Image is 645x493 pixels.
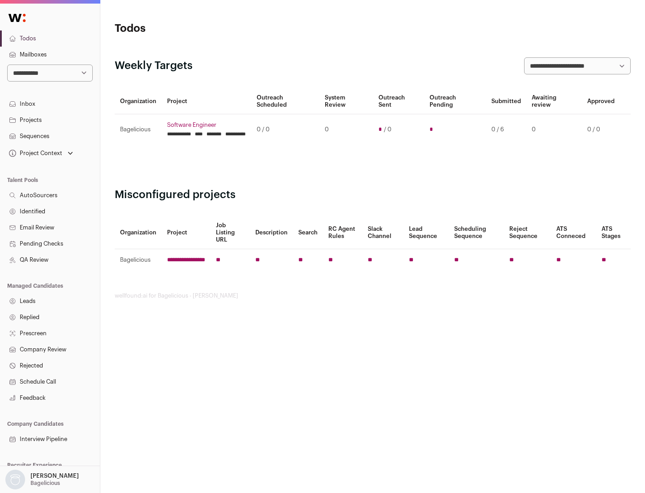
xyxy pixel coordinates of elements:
[115,292,631,299] footer: wellfound:ai for Bagelicious - [PERSON_NAME]
[4,470,81,489] button: Open dropdown
[251,114,319,145] td: 0 / 0
[504,216,551,249] th: Reject Sequence
[7,150,62,157] div: Project Context
[4,9,30,27] img: Wellfound
[251,89,319,114] th: Outreach Scheduled
[162,89,251,114] th: Project
[596,216,631,249] th: ATS Stages
[115,114,162,145] td: Bagelicious
[30,472,79,480] p: [PERSON_NAME]
[319,114,373,145] td: 0
[362,216,404,249] th: Slack Channel
[211,216,250,249] th: Job Listing URL
[551,216,596,249] th: ATS Conneced
[115,216,162,249] th: Organization
[115,59,193,73] h2: Weekly Targets
[162,216,211,249] th: Project
[582,114,620,145] td: 0 / 0
[323,216,362,249] th: RC Agent Rules
[526,114,582,145] td: 0
[424,89,486,114] th: Outreach Pending
[373,89,425,114] th: Outreach Sent
[449,216,504,249] th: Scheduling Sequence
[293,216,323,249] th: Search
[7,147,75,160] button: Open dropdown
[30,480,60,487] p: Bagelicious
[486,114,526,145] td: 0 / 6
[486,89,526,114] th: Submitted
[582,89,620,114] th: Approved
[115,89,162,114] th: Organization
[384,126,391,133] span: / 0
[526,89,582,114] th: Awaiting review
[250,216,293,249] th: Description
[404,216,449,249] th: Lead Sequence
[115,22,287,36] h1: Todos
[5,470,25,489] img: nopic.png
[167,121,246,129] a: Software Engineer
[115,249,162,271] td: Bagelicious
[115,188,631,202] h2: Misconfigured projects
[319,89,373,114] th: System Review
